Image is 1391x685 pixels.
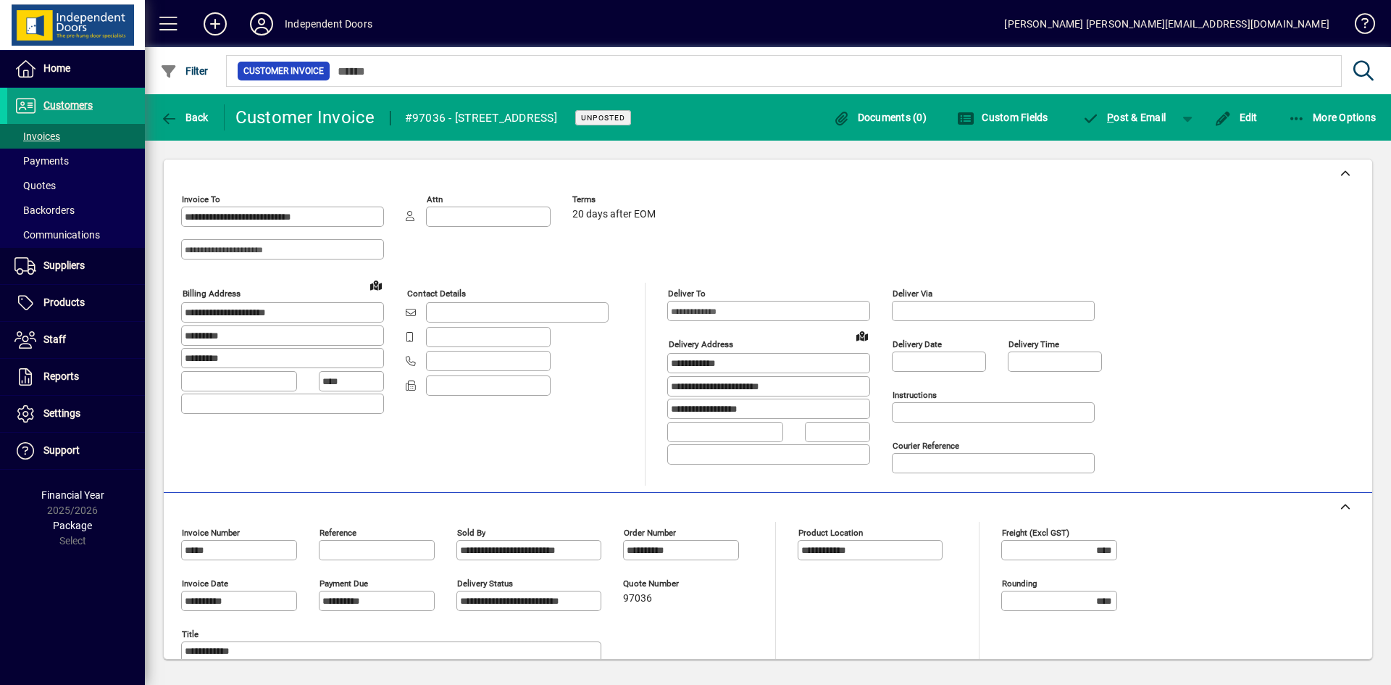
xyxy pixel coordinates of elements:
[893,339,942,349] mat-label: Delivery date
[1082,112,1166,123] span: ost & Email
[1211,104,1261,130] button: Edit
[7,396,145,432] a: Settings
[285,12,372,36] div: Independent Doors
[7,149,145,173] a: Payments
[243,64,324,78] span: Customer Invoice
[957,112,1048,123] span: Custom Fields
[893,390,937,400] mat-label: Instructions
[182,194,220,204] mat-label: Invoice To
[43,444,80,456] span: Support
[405,107,557,130] div: #97036 - [STREET_ADDRESS]
[893,288,932,299] mat-label: Deliver via
[798,528,863,538] mat-label: Product location
[953,104,1052,130] button: Custom Fields
[43,260,85,271] span: Suppliers
[1344,3,1373,50] a: Knowledge Base
[624,528,676,538] mat-label: Order number
[1075,104,1174,130] button: Post & Email
[7,198,145,223] a: Backorders
[7,359,145,395] a: Reports
[41,489,104,501] span: Financial Year
[851,324,874,347] a: View on map
[182,629,199,639] mat-label: Title
[43,62,70,74] span: Home
[572,209,656,220] span: 20 days after EOM
[156,104,212,130] button: Back
[319,578,368,589] mat-label: Payment due
[235,106,375,129] div: Customer Invoice
[1002,528,1069,538] mat-label: Freight (excl GST)
[7,322,145,358] a: Staff
[43,296,85,308] span: Products
[1004,12,1329,36] div: [PERSON_NAME] [PERSON_NAME][EMAIL_ADDRESS][DOMAIN_NAME]
[145,104,225,130] app-page-header-button: Back
[182,528,240,538] mat-label: Invoice number
[1002,578,1037,589] mat-label: Rounding
[182,578,228,589] mat-label: Invoice date
[14,155,69,167] span: Payments
[1214,112,1258,123] span: Edit
[43,407,80,419] span: Settings
[668,288,706,299] mat-label: Deliver To
[319,528,356,538] mat-label: Reference
[43,333,66,345] span: Staff
[7,433,145,469] a: Support
[14,130,60,142] span: Invoices
[623,593,652,605] span: 97036
[581,113,625,123] span: Unposted
[238,11,285,37] button: Profile
[1285,104,1380,130] button: More Options
[1107,112,1114,123] span: P
[192,11,238,37] button: Add
[53,520,92,531] span: Package
[43,370,79,382] span: Reports
[457,528,485,538] mat-label: Sold by
[7,173,145,198] a: Quotes
[7,223,145,247] a: Communications
[14,204,75,216] span: Backorders
[156,58,212,84] button: Filter
[457,578,513,589] mat-label: Delivery status
[7,285,145,321] a: Products
[1008,339,1059,349] mat-label: Delivery time
[1288,112,1377,123] span: More Options
[160,65,209,77] span: Filter
[829,104,930,130] button: Documents (0)
[14,229,100,241] span: Communications
[7,248,145,284] a: Suppliers
[427,194,443,204] mat-label: Attn
[623,579,710,589] span: Quote number
[572,195,659,204] span: Terms
[160,112,209,123] span: Back
[893,441,959,451] mat-label: Courier Reference
[7,51,145,87] a: Home
[364,273,388,296] a: View on map
[832,112,927,123] span: Documents (0)
[14,180,56,191] span: Quotes
[43,99,93,111] span: Customers
[7,124,145,149] a: Invoices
